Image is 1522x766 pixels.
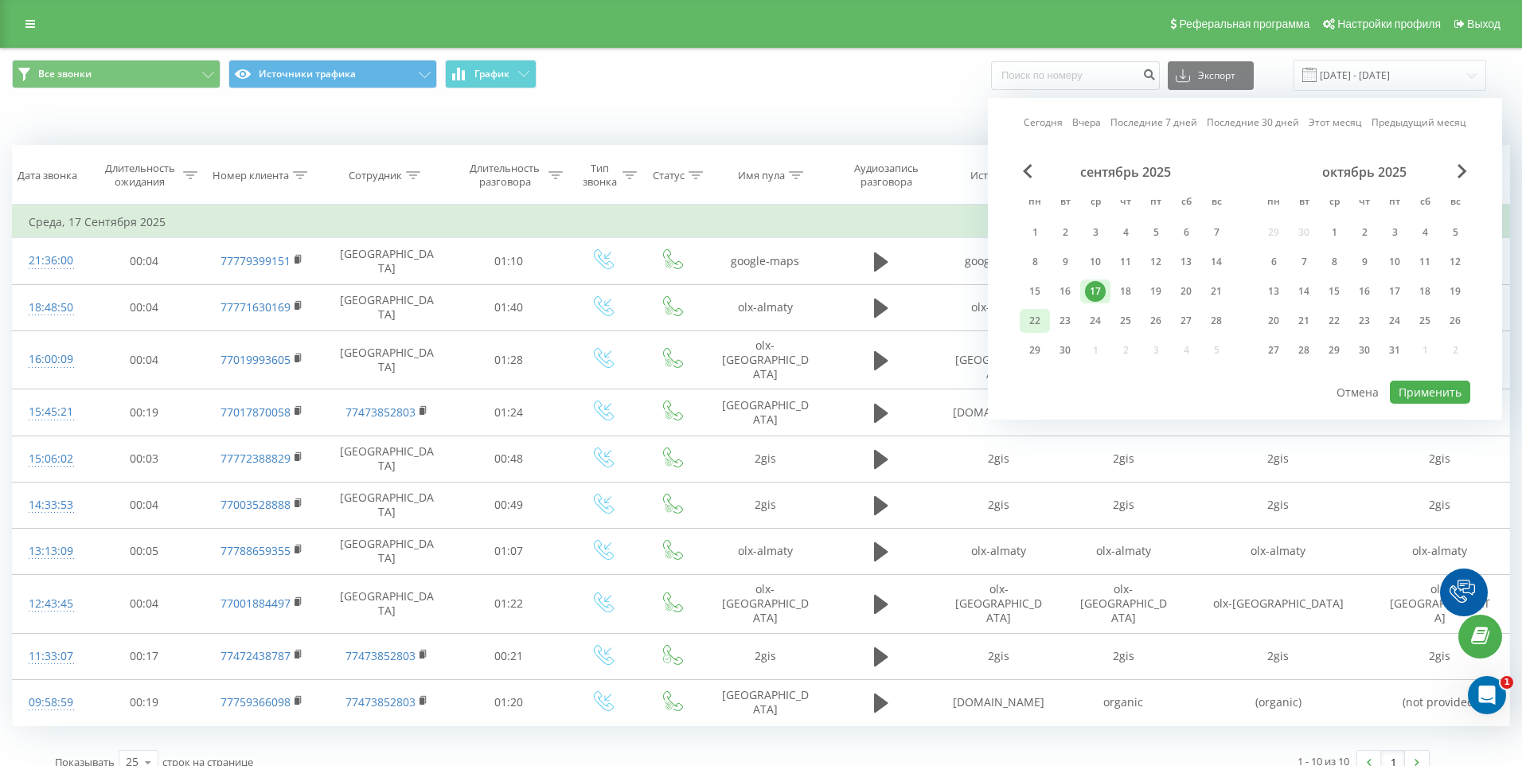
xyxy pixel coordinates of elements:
[29,687,70,718] div: 09:58:59
[1440,279,1470,303] div: вс 19 окт. 2025 г.
[1145,281,1166,302] div: 19
[1207,115,1299,130] a: Последние 30 дней
[1319,279,1349,303] div: ср 15 окт. 2025 г.
[705,528,825,574] td: olx-almaty
[220,451,291,466] a: 77772388829
[1289,309,1319,333] div: вт 21 окт. 2025 г.
[1171,309,1201,333] div: сб 27 сент. 2025 г.
[1349,279,1380,303] div: чт 16 окт. 2025 г.
[936,528,1061,574] td: olx-almaty
[220,543,291,558] a: 77788659355
[1263,252,1284,272] div: 6
[29,344,70,375] div: 16:00:09
[1415,252,1435,272] div: 11
[1024,115,1063,130] a: Сегодня
[1055,340,1075,361] div: 30
[1061,575,1186,634] td: olx-[GEOGRAPHIC_DATA]
[1319,221,1349,244] div: ср 1 окт. 2025 г.
[705,436,825,482] td: 2gis
[1294,340,1314,361] div: 28
[1324,311,1344,331] div: 22
[1050,221,1080,244] div: вт 2 сент. 2025 г.
[86,575,201,634] td: 00:04
[445,60,537,88] button: График
[1186,679,1371,725] td: (organic)
[1055,311,1075,331] div: 23
[1468,676,1506,714] iframe: Intercom live chat
[1349,221,1380,244] div: чт 2 окт. 2025 г.
[345,694,416,709] a: 77473852803
[1024,222,1045,243] div: 1
[1259,164,1470,180] div: октябрь 2025
[345,404,416,420] a: 77473852803
[1053,191,1077,215] abbr: вторник
[1410,221,1440,244] div: сб 4 окт. 2025 г.
[228,60,437,88] button: Источники трафика
[1259,309,1289,333] div: пн 20 окт. 2025 г.
[451,633,567,679] td: 00:21
[1458,164,1467,178] span: Next Month
[322,482,451,528] td: [GEOGRAPHIC_DATA]
[705,284,825,330] td: olx-almaty
[451,284,567,330] td: 01:40
[1371,436,1509,482] td: 2gis
[1061,436,1186,482] td: 2gis
[1061,633,1186,679] td: 2gis
[1141,250,1171,274] div: пт 12 сент. 2025 г.
[705,389,825,436] td: [GEOGRAPHIC_DATA]
[322,528,451,574] td: [GEOGRAPHIC_DATA]
[322,284,451,330] td: [GEOGRAPHIC_DATA]
[1144,191,1168,215] abbr: пятница
[1263,281,1284,302] div: 13
[936,436,1061,482] td: 2gis
[705,679,825,725] td: [GEOGRAPHIC_DATA]
[1176,252,1196,272] div: 13
[1020,221,1050,244] div: пн 1 сент. 2025 г.
[220,404,291,420] a: 77017870058
[1324,281,1344,302] div: 15
[1349,309,1380,333] div: чт 23 окт. 2025 г.
[1145,222,1166,243] div: 5
[1176,222,1196,243] div: 6
[345,648,416,663] a: 77473852803
[86,330,201,389] td: 00:04
[1390,381,1470,404] button: Применить
[1171,279,1201,303] div: сб 20 сент. 2025 г.
[1292,191,1316,215] abbr: вторник
[1380,250,1410,274] div: пт 10 окт. 2025 г.
[1319,309,1349,333] div: ср 22 окт. 2025 г.
[1055,281,1075,302] div: 16
[936,389,1061,436] td: [DOMAIN_NAME]
[1349,338,1380,362] div: чт 30 окт. 2025 г.
[451,679,567,725] td: 01:20
[1372,115,1466,130] a: Предыдущий месяц
[936,679,1061,725] td: [DOMAIN_NAME]
[451,575,567,634] td: 01:22
[1085,281,1106,302] div: 17
[1201,309,1231,333] div: вс 28 сент. 2025 г.
[1110,250,1141,274] div: чт 11 сент. 2025 г.
[1110,309,1141,333] div: чт 25 сент. 2025 г.
[1294,281,1314,302] div: 14
[1023,191,1047,215] abbr: понедельник
[1263,311,1284,331] div: 20
[1410,309,1440,333] div: сб 25 окт. 2025 г.
[1413,191,1437,215] abbr: суббота
[1201,250,1231,274] div: вс 14 сент. 2025 г.
[1289,250,1319,274] div: вт 7 окт. 2025 г.
[1324,222,1344,243] div: 1
[29,444,70,475] div: 15:06:02
[1020,309,1050,333] div: пн 22 сент. 2025 г.
[1384,311,1405,331] div: 24
[322,238,451,284] td: [GEOGRAPHIC_DATA]
[1309,115,1362,130] a: Этот месяц
[1072,115,1101,130] a: Вчера
[581,162,619,189] div: Тип звонка
[1145,252,1166,272] div: 12
[1263,340,1284,361] div: 27
[38,68,92,80] span: Все звонки
[29,588,70,619] div: 12:43:45
[1384,281,1405,302] div: 17
[1186,633,1371,679] td: 2gis
[1115,311,1136,331] div: 25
